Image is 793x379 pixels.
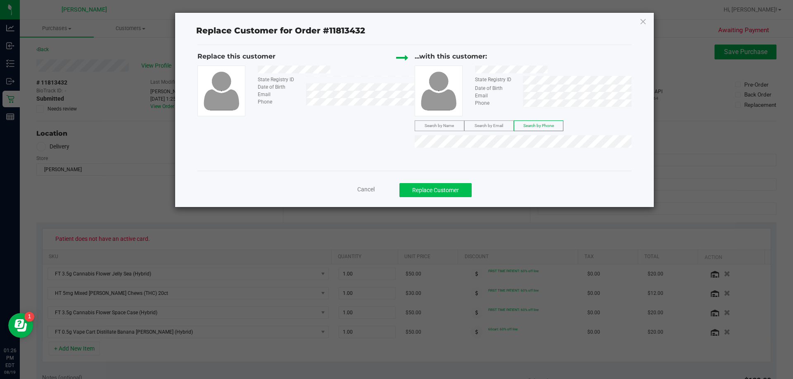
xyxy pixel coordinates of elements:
[252,91,306,98] div: Email
[357,186,375,193] span: Cancel
[415,52,487,60] span: ...with this customer:
[252,83,306,91] div: Date of Birth
[252,98,306,106] div: Phone
[197,52,275,60] span: Replace this customer
[8,313,33,338] iframe: Resource center
[469,92,523,99] div: Email
[469,99,523,107] div: Phone
[24,312,34,322] iframe: Resource center unread badge
[252,76,306,83] div: State Registry ID
[469,76,523,83] div: State Registry ID
[199,69,243,113] img: user-icon.png
[425,123,454,128] span: Search by Name
[475,123,503,128] span: Search by Email
[191,24,370,38] span: Replace Customer for Order #11813432
[417,69,461,113] img: user-icon.png
[523,123,554,128] span: Search by Phone
[399,183,472,197] button: Replace Customer
[469,85,523,92] div: Date of Birth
